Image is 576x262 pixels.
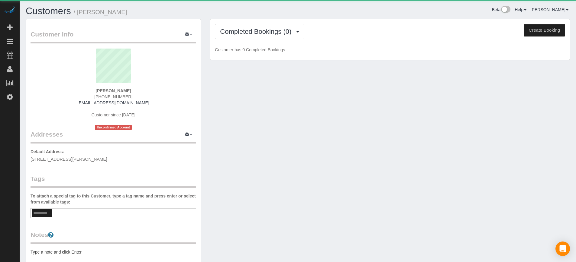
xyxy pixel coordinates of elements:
[74,9,127,15] small: / [PERSON_NAME]
[500,6,510,14] img: New interface
[515,7,526,12] a: Help
[95,125,132,130] span: Unconfirmed Account
[31,193,196,205] label: To attach a special tag to this Customer, type a tag name and press enter or select from availabl...
[94,94,132,99] span: [PHONE_NUMBER]
[4,6,16,14] img: Automaid Logo
[215,24,304,39] button: Completed Bookings (0)
[78,100,149,105] a: [EMAIL_ADDRESS][DOMAIN_NAME]
[215,47,565,53] p: Customer has 0 Completed Bookings
[31,230,196,244] legend: Notes
[92,112,135,117] span: Customer since [DATE]
[31,157,107,162] span: [STREET_ADDRESS][PERSON_NAME]
[220,28,294,35] span: Completed Bookings (0)
[95,88,131,93] strong: [PERSON_NAME]
[26,6,71,16] a: Customers
[31,149,64,155] label: Default Address:
[492,7,510,12] a: Beta
[555,241,570,256] div: Open Intercom Messenger
[524,24,565,36] button: Create Booking
[31,174,196,188] legend: Tags
[531,7,568,12] a: [PERSON_NAME]
[31,30,196,43] legend: Customer Info
[31,249,196,255] pre: Type a note and click Enter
